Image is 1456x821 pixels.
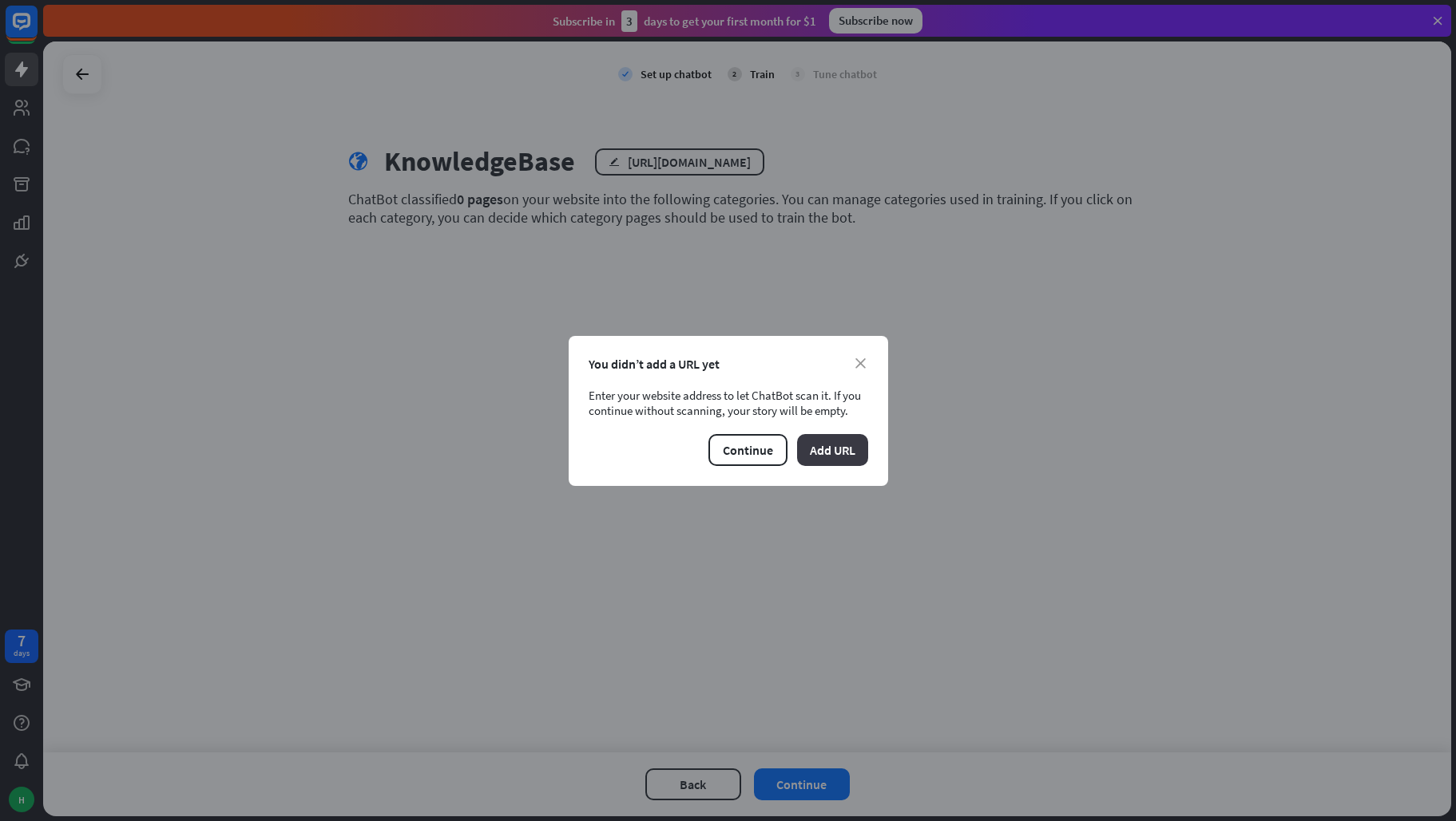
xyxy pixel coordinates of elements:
[797,434,868,466] button: Add URL
[13,6,61,54] button: Open LiveChat chat widget
[708,434,788,466] button: Continue
[589,388,868,418] div: Enter your website address to let ChatBot scan it. If you continue without scanning, your story w...
[855,358,866,369] i: close
[589,356,868,372] div: You didn’t add a URL yet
